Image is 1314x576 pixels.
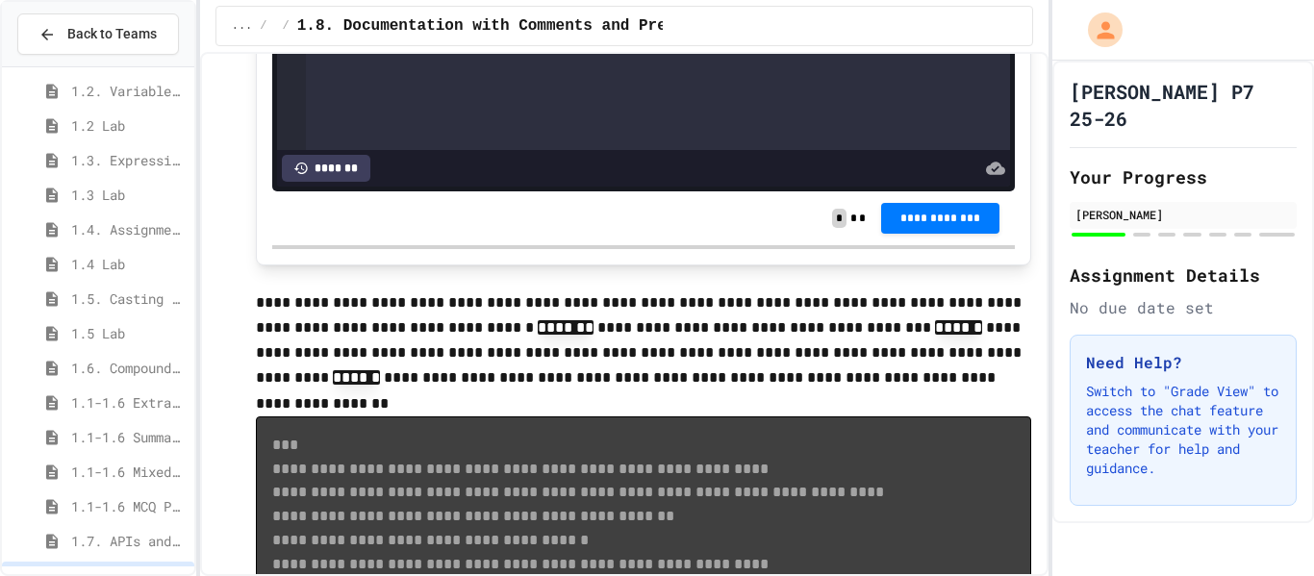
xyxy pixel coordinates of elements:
span: / [283,18,290,34]
span: 1.2. Variables and Data Types [71,81,187,101]
span: / [260,18,266,34]
p: Switch to "Grade View" to access the chat feature and communicate with your teacher for help and ... [1086,382,1280,478]
span: 1.1-1.6 Extra Coding Practice [71,392,187,413]
span: ... [232,18,253,34]
div: [PERSON_NAME] [1075,206,1291,223]
span: 1.8. Documentation with Comments and Preconditions [297,14,759,38]
span: 1.1-1.6 Mixed Up Code Practice [71,462,187,482]
span: 1.5 Lab [71,323,187,343]
span: 1.7. APIs and Libraries [71,531,187,551]
span: 1.1-1.6 Summary [71,427,187,447]
span: 1.3. Expressions and Output [New] [71,150,187,170]
div: My Account [1068,8,1127,52]
span: 1.3 Lab [71,185,187,205]
h1: [PERSON_NAME] P7 25-26 [1070,78,1297,132]
span: 1.6. Compound Assignment Operators [71,358,187,378]
h3: Need Help? [1086,351,1280,374]
span: Back to Teams [67,24,157,44]
span: 1.1-1.6 MCQ Practice [71,496,187,516]
h2: Assignment Details [1070,262,1297,288]
h2: Your Progress [1070,163,1297,190]
span: 1.4. Assignment and Input [71,219,187,239]
button: Back to Teams [17,13,179,55]
span: 1.2 Lab [71,115,187,136]
div: No due date set [1070,296,1297,319]
span: 1.5. Casting and Ranges of Values [71,288,187,309]
span: 1.4 Lab [71,254,187,274]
